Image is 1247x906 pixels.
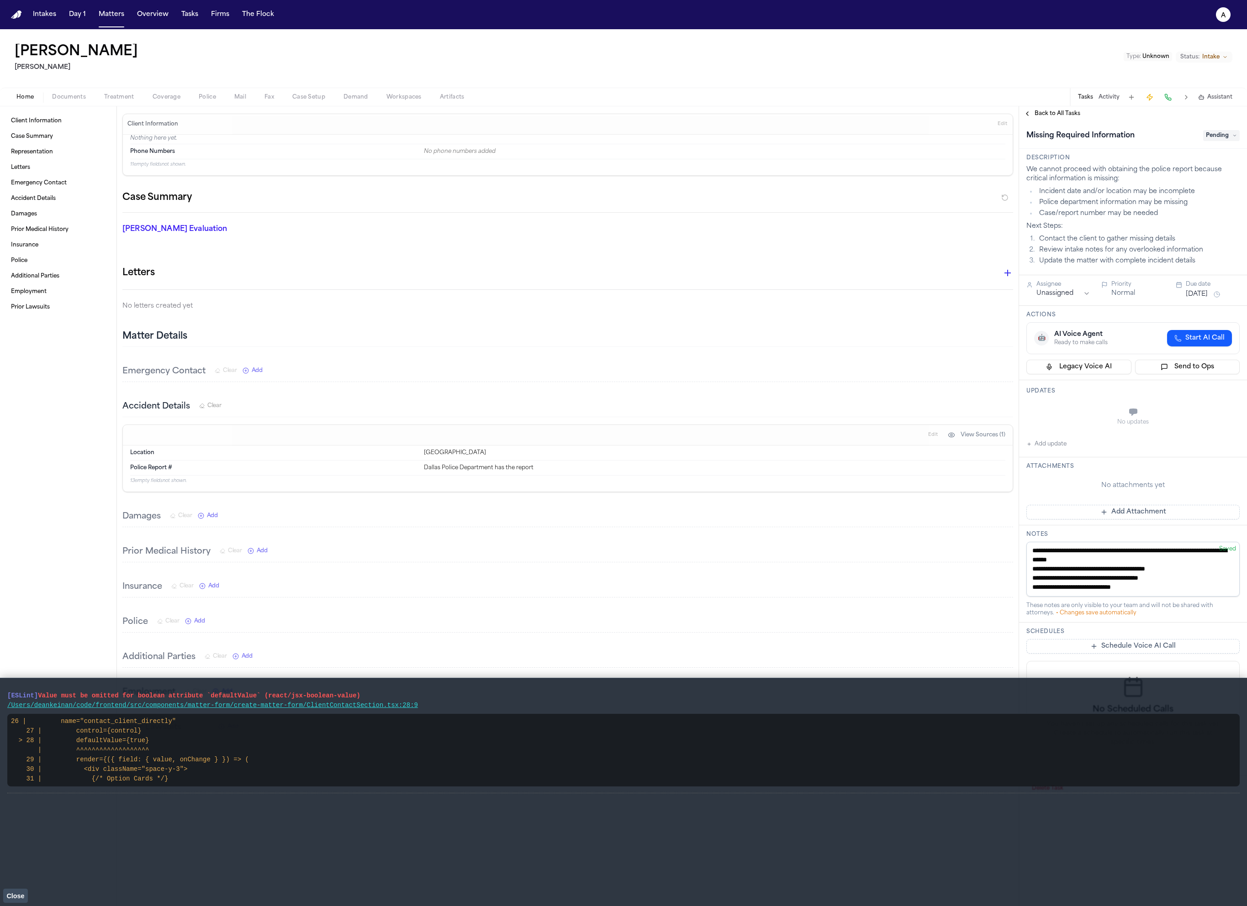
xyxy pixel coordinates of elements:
button: Assistant [1198,94,1232,101]
p: No letters created yet [122,301,1013,312]
button: Activity [1099,94,1120,101]
h3: Actions [1026,311,1240,319]
button: Tasks [1078,94,1093,101]
a: Matters [95,6,128,23]
div: Ready to make calls [1054,339,1108,346]
button: Normal [1111,289,1135,298]
button: Firms [207,6,233,23]
span: Treatment [104,94,134,101]
button: Back to All Tasks [1019,110,1085,117]
h1: Letters [122,266,155,280]
span: Add [242,653,253,660]
h3: Notes [1026,531,1240,538]
span: Documents [52,94,86,101]
button: Start AI Call [1167,330,1232,346]
button: Clear Insurance [171,582,194,590]
span: Saved [1219,546,1236,552]
h2: [PERSON_NAME] [15,62,142,73]
button: View Sources (1) [943,428,1010,442]
p: Next Steps: [1026,222,1240,231]
div: Dallas Police Department has the report [424,464,1005,471]
span: Mail [234,94,246,101]
span: Add [207,512,218,519]
h3: Insurance [122,581,162,593]
span: Coverage [153,94,180,101]
a: Letters [7,160,109,175]
a: Prior Medical History [7,222,109,237]
button: Create Immediate Task [1143,91,1156,104]
div: No updates [1026,419,1240,426]
button: Clear Police [157,618,180,625]
a: Police [7,253,109,268]
h3: Damages [122,510,161,523]
span: Edit [928,432,938,438]
button: Edit Type: Unknown [1124,52,1172,61]
h2: Case Summary [122,190,192,205]
button: Add New [243,367,263,374]
span: Phone Numbers [130,148,175,155]
h3: Accident Details [122,400,190,413]
button: Add New [185,618,205,625]
h3: Emergency Contact [122,365,206,378]
button: Overview [133,6,172,23]
h1: [PERSON_NAME] [15,44,138,60]
dt: Location [130,449,418,456]
h2: Matter Details [122,330,187,343]
span: 🤖 [1038,334,1046,343]
span: Assistant [1207,94,1232,101]
button: Edit matter name [15,44,138,60]
a: Day 1 [65,6,90,23]
span: Home [16,94,34,101]
a: Employment [7,284,109,299]
button: Add New [199,582,219,590]
div: Priority [1111,281,1165,288]
div: No phone numbers added [424,148,1005,155]
button: Legacy Voice AI [1026,360,1131,374]
h3: Additional Parties [122,651,196,664]
button: Intakes [29,6,60,23]
li: Update the matter with complete incident details [1036,257,1240,266]
button: Snooze task [1211,289,1222,300]
p: Nothing here yet. [130,135,1005,144]
span: Clear [178,512,192,519]
span: Add [257,547,268,555]
span: Workspaces [386,94,422,101]
button: The Flock [238,6,278,23]
li: Case/report number may be needed [1036,209,1240,218]
h3: Description [1026,154,1240,162]
span: Back to All Tasks [1035,110,1080,117]
button: Add New [248,547,268,555]
img: Finch Logo [11,10,22,19]
span: Add [252,367,263,374]
div: [GEOGRAPHIC_DATA] [424,449,1005,456]
a: Home [11,10,22,19]
button: Add New [198,512,218,519]
div: No attachments yet [1026,481,1240,490]
span: Clear [213,653,227,660]
a: Insurance [7,238,109,252]
span: Fax [264,94,274,101]
a: Representation [7,145,109,159]
a: Case Summary [7,129,109,144]
a: Emergency Contact [7,176,109,190]
button: Clear Prior Medical History [220,547,242,555]
a: Client Information [7,114,109,128]
li: Police department information may be missing [1036,198,1240,207]
span: Clear [207,402,222,409]
span: Case Setup [292,94,325,101]
span: Clear [180,582,194,590]
h1: Missing Required Information [1023,128,1138,143]
a: Additional Parties [7,269,109,283]
li: Contact the client to gather missing details [1036,235,1240,244]
span: Type : [1126,54,1141,59]
a: Accident Details [7,191,109,206]
button: Tasks [178,6,202,23]
h3: Prior Medical History [122,545,211,558]
span: Status: [1180,53,1199,61]
button: Add New [232,653,253,660]
button: [DATE] [1186,290,1208,299]
p: [PERSON_NAME] Evaluation [122,224,412,235]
